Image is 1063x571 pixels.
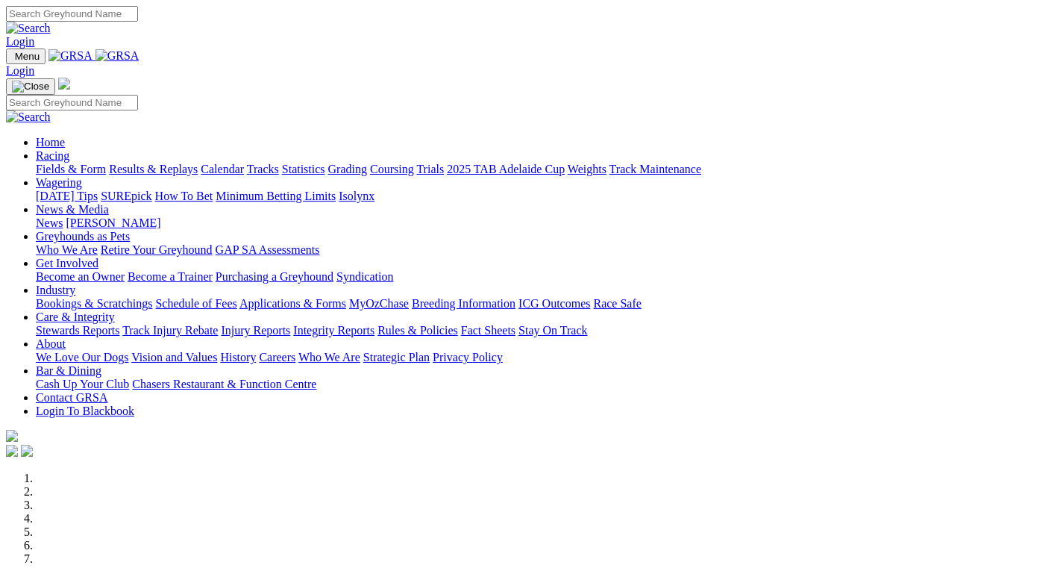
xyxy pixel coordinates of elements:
[6,110,51,124] img: Search
[36,203,109,216] a: News & Media
[370,163,414,175] a: Coursing
[36,324,1057,337] div: Care & Integrity
[36,176,82,189] a: Wagering
[433,351,503,363] a: Privacy Policy
[36,257,98,269] a: Get Involved
[66,216,160,229] a: [PERSON_NAME]
[95,49,139,63] img: GRSA
[6,78,55,95] button: Toggle navigation
[6,6,138,22] input: Search
[259,351,295,363] a: Careers
[593,297,641,310] a: Race Safe
[36,405,134,417] a: Login To Blackbook
[36,216,1057,230] div: News & Media
[36,190,1057,203] div: Wagering
[216,270,333,283] a: Purchasing a Greyhound
[12,81,49,93] img: Close
[412,297,515,310] a: Breeding Information
[36,270,1057,284] div: Get Involved
[220,351,256,363] a: History
[36,297,152,310] a: Bookings & Scratchings
[36,351,128,363] a: We Love Our Dogs
[447,163,565,175] a: 2025 TAB Adelaide Cup
[216,243,320,256] a: GAP SA Assessments
[101,243,213,256] a: Retire Your Greyhound
[349,297,409,310] a: MyOzChase
[58,78,70,90] img: logo-grsa-white.png
[298,351,360,363] a: Who We Are
[36,378,1057,391] div: Bar & Dining
[36,311,115,323] a: Care & Integrity
[15,51,40,62] span: Menu
[247,163,279,175] a: Tracks
[21,445,33,457] img: twitter.svg
[36,230,130,243] a: Greyhounds as Pets
[101,190,151,202] a: SUREpick
[132,378,316,390] a: Chasers Restaurant & Function Centre
[339,190,374,202] a: Isolynx
[109,163,198,175] a: Results & Replays
[518,324,587,337] a: Stay On Track
[518,297,590,310] a: ICG Outcomes
[201,163,244,175] a: Calendar
[36,378,129,390] a: Cash Up Your Club
[36,324,119,337] a: Stewards Reports
[155,190,213,202] a: How To Bet
[36,149,69,162] a: Racing
[36,297,1057,311] div: Industry
[36,216,63,229] a: News
[155,297,236,310] a: Schedule of Fees
[131,351,217,363] a: Vision and Values
[6,95,138,110] input: Search
[36,163,1057,176] div: Racing
[363,351,430,363] a: Strategic Plan
[328,163,367,175] a: Grading
[36,136,65,149] a: Home
[36,337,66,350] a: About
[216,190,336,202] a: Minimum Betting Limits
[336,270,393,283] a: Syndication
[6,430,18,442] img: logo-grsa-white.png
[48,49,92,63] img: GRSA
[128,270,213,283] a: Become a Trainer
[36,190,98,202] a: [DATE] Tips
[36,364,101,377] a: Bar & Dining
[461,324,515,337] a: Fact Sheets
[6,64,34,77] a: Login
[36,163,106,175] a: Fields & Form
[36,243,98,256] a: Who We Are
[221,324,290,337] a: Injury Reports
[609,163,701,175] a: Track Maintenance
[293,324,374,337] a: Integrity Reports
[36,391,107,404] a: Contact GRSA
[6,49,46,64] button: Toggle navigation
[568,163,606,175] a: Weights
[122,324,218,337] a: Track Injury Rebate
[36,284,75,296] a: Industry
[416,163,444,175] a: Trials
[6,35,34,48] a: Login
[36,270,125,283] a: Become an Owner
[6,22,51,35] img: Search
[6,445,18,457] img: facebook.svg
[377,324,458,337] a: Rules & Policies
[36,243,1057,257] div: Greyhounds as Pets
[239,297,346,310] a: Applications & Forms
[282,163,325,175] a: Statistics
[36,351,1057,364] div: About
